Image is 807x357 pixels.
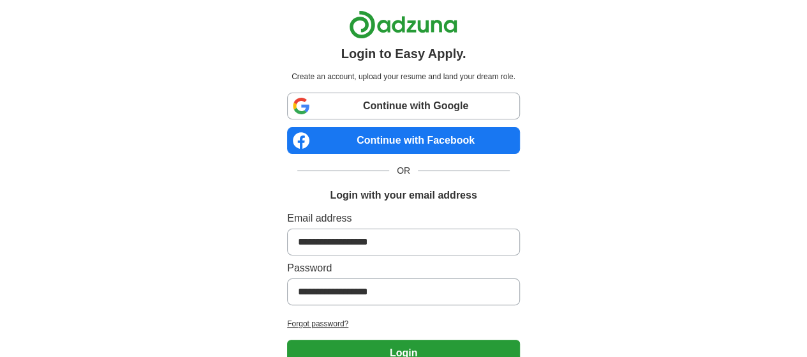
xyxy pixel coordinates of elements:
a: Continue with Google [287,93,520,119]
h1: Login with your email address [330,188,477,203]
a: Continue with Facebook [287,127,520,154]
span: OR [389,164,418,178]
p: Create an account, upload your resume and land your dream role. [290,71,517,82]
label: Email address [287,211,520,226]
label: Password [287,261,520,276]
a: Forgot password? [287,318,520,330]
h1: Login to Easy Apply. [341,44,466,63]
img: Adzuna logo [349,10,457,39]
